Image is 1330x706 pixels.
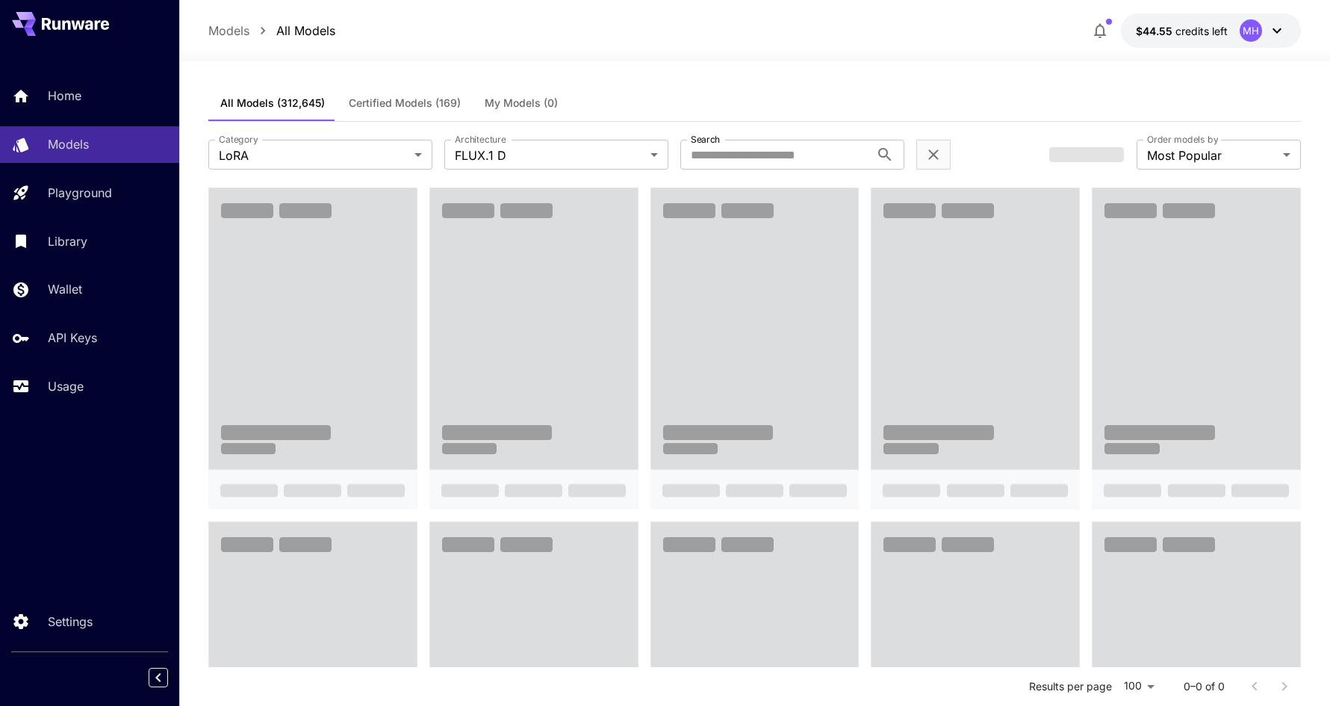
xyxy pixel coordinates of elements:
[691,133,720,146] label: Search
[1136,25,1175,37] span: $44.55
[1029,679,1112,694] p: Results per page
[485,96,558,110] span: My Models (0)
[48,232,87,250] p: Library
[48,87,81,105] p: Home
[349,96,461,110] span: Certified Models (169)
[1118,675,1160,697] div: 100
[455,133,506,146] label: Architecture
[48,280,82,298] p: Wallet
[208,22,249,40] a: Models
[1184,679,1225,694] p: 0–0 of 0
[1147,146,1277,164] span: Most Popular
[220,96,325,110] span: All Models (312,645)
[1240,19,1262,42] div: MH
[48,329,97,347] p: API Keys
[160,664,179,691] div: Collapse sidebar
[1147,133,1218,146] label: Order models by
[208,22,335,40] nav: breadcrumb
[455,146,644,164] span: FLUX.1 D
[219,146,408,164] span: LoRA
[48,135,89,153] p: Models
[925,146,942,164] button: Clear filters (2)
[219,133,258,146] label: Category
[149,668,168,687] button: Collapse sidebar
[1175,25,1228,37] span: credits left
[48,377,84,395] p: Usage
[1136,23,1228,39] div: $44.54754
[1121,13,1301,48] button: $44.54754MH
[276,22,335,40] a: All Models
[48,184,112,202] p: Playground
[48,613,93,631] p: Settings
